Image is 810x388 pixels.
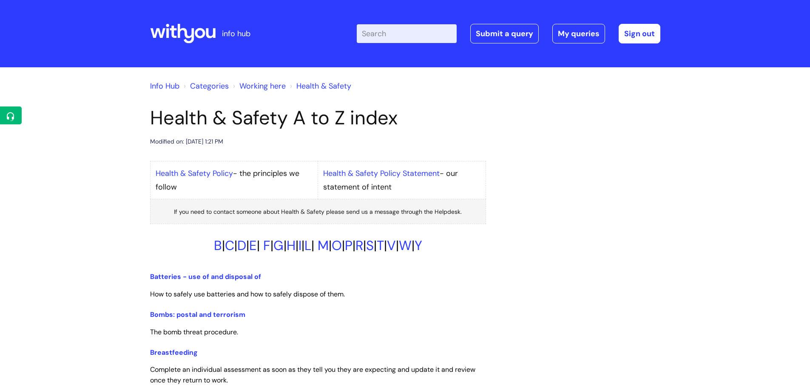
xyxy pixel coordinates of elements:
[150,290,345,299] span: How to safely use batteries and how to safely dispose of them.
[225,237,234,254] a: C
[156,168,233,178] a: Health & Safety Policy
[318,237,329,254] a: M
[357,24,660,43] div: | -
[150,272,261,281] a: Batteries - use of and disposal of
[296,81,351,91] a: Health & Safety
[298,237,301,254] a: I
[273,237,284,254] a: G
[387,237,396,254] a: V
[399,237,412,254] a: W
[470,24,539,43] a: Submit a query
[263,237,270,254] a: F
[355,237,363,254] a: R
[357,24,457,43] input: Search
[222,27,250,40] p: info hub
[323,168,440,178] a: Health & Safety Policy Statement
[287,237,296,254] a: H
[366,237,374,254] a: S
[332,237,342,254] a: O
[239,81,286,91] a: Working here
[150,106,486,129] h1: Health & Safety A to Z index
[304,237,311,254] a: L
[288,79,351,93] li: Health & Safety
[249,237,257,254] a: E
[345,237,352,254] a: P
[150,348,198,357] a: Breastfeeding
[377,237,384,254] a: T
[150,238,486,253] h2: | | | | | | | | | | | | | | | | |
[150,81,179,91] a: Info Hub
[552,24,605,43] a: My queries
[150,365,475,385] span: Complete an individual assessment as soon as they tell you they are expecting and update it and r...
[174,208,462,216] span: If you need to contact someone about Health & Safety please send us a message through the Helpdesk.
[415,237,422,254] a: Y
[619,24,660,43] a: Sign out
[231,79,286,93] li: Working here
[150,328,238,336] span: The bomb threat procedure.
[150,310,245,319] a: Bombs: postal and terrorism
[214,237,222,254] a: B
[150,161,318,199] td: - the principles we follow
[182,79,229,93] li: Solution home
[190,81,229,91] a: Categories
[150,136,223,147] div: Modified on: [DATE] 1:21 PM
[318,161,486,199] td: - our statement of intent
[237,237,246,254] a: D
